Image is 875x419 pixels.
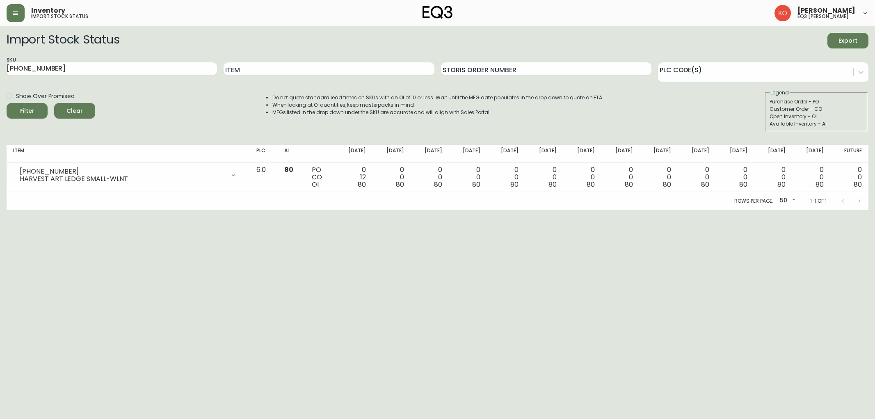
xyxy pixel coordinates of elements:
th: Future [830,145,868,163]
th: [DATE] [678,145,716,163]
div: 0 0 [417,166,442,188]
div: 0 0 [799,166,824,188]
div: [PHONE_NUMBER] [20,168,225,175]
div: 50 [777,194,797,208]
th: [DATE] [792,145,830,163]
button: Export [827,33,868,48]
span: 80 [434,180,442,189]
legend: Legend [770,89,790,96]
div: 0 0 [532,166,557,188]
span: 80 [587,180,595,189]
span: Inventory [31,7,65,14]
span: 80 [472,180,480,189]
span: 80 [284,165,293,174]
th: [DATE] [525,145,563,163]
th: [DATE] [411,145,449,163]
th: [DATE] [372,145,411,163]
span: 80 [816,180,824,189]
h2: Import Stock Status [7,33,119,48]
li: When looking at OI quantities, keep masterpacks in mind. [272,101,604,109]
div: HARVEST ART LEDGE SMALL-WLNT [20,175,225,183]
span: 80 [396,180,404,189]
li: MFGs listed in the drop down under the SKU are accurate and will align with Sales Portal. [272,109,604,116]
h5: import stock status [31,14,88,19]
div: Purchase Order - PO [770,98,863,105]
div: 0 0 [570,166,595,188]
h5: eq3 [PERSON_NAME] [797,14,849,19]
span: Clear [61,106,89,116]
span: 80 [548,180,557,189]
th: [DATE] [640,145,678,163]
div: [PHONE_NUMBER]HARVEST ART LEDGE SMALL-WLNT [13,166,243,184]
span: [PERSON_NAME] [797,7,855,14]
div: PO CO [312,166,328,188]
span: Export [834,36,862,46]
th: [DATE] [487,145,525,163]
th: AI [278,145,305,163]
div: 0 0 [455,166,480,188]
div: 0 0 [646,166,671,188]
span: Show Over Promised [16,92,75,101]
img: 9beb5e5239b23ed26e0d832b1b8f6f2a [774,5,791,21]
span: 80 [625,180,633,189]
th: [DATE] [334,145,372,163]
p: 1-1 of 1 [810,197,827,205]
div: 0 0 [837,166,862,188]
div: 0 0 [684,166,709,188]
div: 0 12 [341,166,366,188]
button: Filter [7,103,48,119]
li: Do not quote standard lead times on SKUs with an OI of 10 or less. Wait until the MFG date popula... [272,94,604,101]
div: 0 0 [608,166,633,188]
span: 80 [358,180,366,189]
div: 0 0 [761,166,786,188]
th: [DATE] [449,145,487,163]
p: Rows per page: [734,197,773,205]
span: 80 [854,180,862,189]
div: Open Inventory - OI [770,113,863,120]
div: 0 0 [493,166,519,188]
th: [DATE] [716,145,754,163]
th: [DATE] [563,145,601,163]
span: 80 [739,180,747,189]
div: Available Inventory - AI [770,120,863,128]
button: Clear [54,103,95,119]
span: 80 [701,180,709,189]
span: 80 [777,180,786,189]
div: 0 0 [379,166,404,188]
th: Item [7,145,250,163]
img: logo [423,6,453,19]
th: PLC [250,145,278,163]
span: OI [312,180,319,189]
span: 80 [663,180,671,189]
th: [DATE] [754,145,792,163]
div: 0 0 [722,166,747,188]
span: 80 [510,180,519,189]
td: 6.0 [250,163,278,192]
div: Customer Order - CO [770,105,863,113]
th: [DATE] [601,145,640,163]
